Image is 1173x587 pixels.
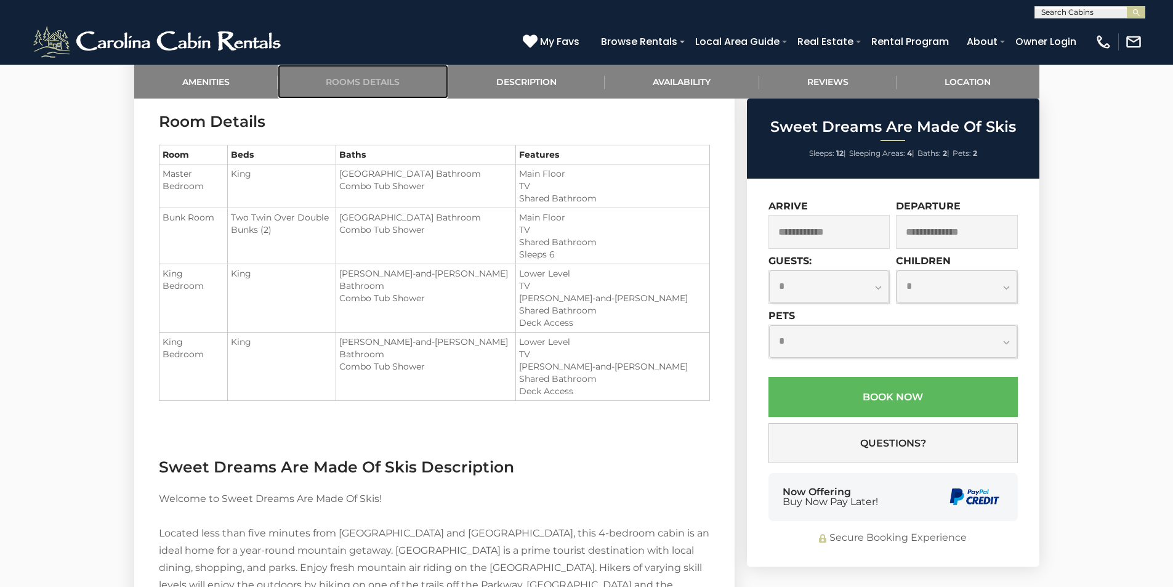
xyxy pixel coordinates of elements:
img: phone-regular-white.png [1095,33,1112,51]
h3: Room Details [159,111,710,132]
td: Master Bedroom [159,164,227,208]
span: King [231,336,251,347]
th: Features [515,145,709,164]
span: Two Twin Over Double Bunks (2) [231,212,329,235]
li: Shared Bathroom [519,192,706,204]
img: White-1-2.png [31,23,286,60]
li: [GEOGRAPHIC_DATA] Bathroom [339,168,512,180]
label: Guests: [768,255,812,267]
li: | [849,145,914,161]
th: Room [159,145,227,164]
a: Local Area Guide [689,31,786,52]
li: Main Floor [519,211,706,224]
span: Sleeps: [809,148,834,158]
span: My Favs [540,34,579,49]
li: Deck Access [519,385,706,397]
li: TV [519,180,706,192]
li: Combo Tub Shower [339,360,512,373]
li: | [917,145,949,161]
li: | [809,145,846,161]
button: Questions? [768,423,1018,463]
h3: Sweet Dreams Are Made Of Skis Description [159,456,710,478]
label: Children [896,255,951,267]
button: Book Now [768,377,1018,417]
div: Secure Booking Experience [768,531,1018,545]
td: Bunk Room [159,208,227,264]
li: [PERSON_NAME]-and-[PERSON_NAME] Shared Bathroom [519,360,706,385]
a: Owner Login [1009,31,1082,52]
li: [PERSON_NAME]-and-[PERSON_NAME] Shared Bathroom [519,292,706,317]
a: Availability [605,65,759,99]
li: Shared Bathroom [519,236,706,248]
span: King [231,268,251,279]
li: Combo Tub Shower [339,224,512,236]
li: [GEOGRAPHIC_DATA] Bathroom [339,211,512,224]
a: My Favs [523,34,582,50]
td: King Bedroom [159,264,227,333]
strong: 12 [836,148,844,158]
span: Pets: [953,148,971,158]
li: [PERSON_NAME]-and-[PERSON_NAME] Bathroom [339,336,512,360]
a: About [961,31,1004,52]
a: Description [448,65,605,99]
td: King Bedroom [159,333,227,401]
li: [PERSON_NAME]-and-[PERSON_NAME] Bathroom [339,267,512,292]
li: TV [519,224,706,236]
label: Pets [768,310,795,322]
li: TV [519,348,706,360]
span: Buy Now Pay Later! [783,497,878,507]
li: Deck Access [519,317,706,329]
th: Baths [336,145,515,164]
li: Combo Tub Shower [339,292,512,304]
label: Arrive [768,200,808,212]
label: Departure [896,200,961,212]
a: Reviews [759,65,897,99]
a: Amenities [134,65,278,99]
span: Sleeping Areas: [849,148,905,158]
a: Rooms Details [278,65,448,99]
th: Beds [227,145,336,164]
strong: 2 [973,148,977,158]
li: TV [519,280,706,292]
span: King [231,168,251,179]
a: Location [897,65,1039,99]
img: mail-regular-white.png [1125,33,1142,51]
li: Lower Level [519,267,706,280]
li: Main Floor [519,168,706,180]
h2: Sweet Dreams Are Made Of Skis [750,119,1036,135]
strong: 2 [943,148,947,158]
li: Combo Tub Shower [339,180,512,192]
a: Browse Rentals [595,31,683,52]
strong: 4 [907,148,912,158]
a: Rental Program [865,31,955,52]
div: Now Offering [783,487,878,507]
span: Baths: [917,148,941,158]
a: Real Estate [791,31,860,52]
li: Lower Level [519,336,706,348]
li: Sleeps 6 [519,248,706,261]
